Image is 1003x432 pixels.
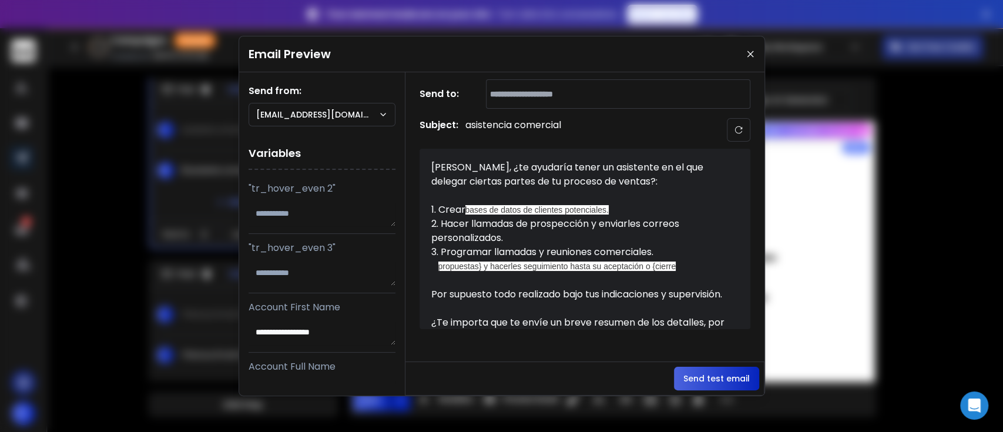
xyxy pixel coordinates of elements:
[431,203,725,217] div: 1. Crear
[249,241,395,255] p: "tr_hover_even 3"
[438,262,676,271] span: propuestas} y hacerles seguimiento hasta su aceptación o {cierre
[431,217,725,245] div: 2. Hacer llamadas de prospección y enviarles correos personalizados.
[420,118,458,142] h1: Subject:
[431,316,725,344] div: ¿Te importa que te envíe un breve resumen de los detalles, por si te pareciera útil valorarlo?
[674,367,759,390] button: Send test email
[249,138,395,170] h1: Variables
[249,46,331,62] h1: Email Preview
[249,300,395,314] p: Account First Name
[420,87,467,101] h1: Send to:
[249,360,395,374] p: Account Full Name
[465,118,561,142] p: asistencia comercial
[431,160,725,189] div: [PERSON_NAME], ¿te ayudaría tener un asistente en el que delegar ciertas partes de tu proceso de ...
[256,109,378,120] p: [EMAIL_ADDRESS][DOMAIN_NAME]
[960,391,988,420] div: Open Intercom Messenger
[249,84,395,98] h1: Send from:
[465,205,609,215] span: bases de datos de clientes potenciales.
[431,287,725,302] div: Por supuesto todo realizado bajo tus indicaciones y supervisión.
[249,182,395,196] p: "tr_hover_even 2"
[431,245,725,259] div: 3. Programar llamadas y reuniones comerciales.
